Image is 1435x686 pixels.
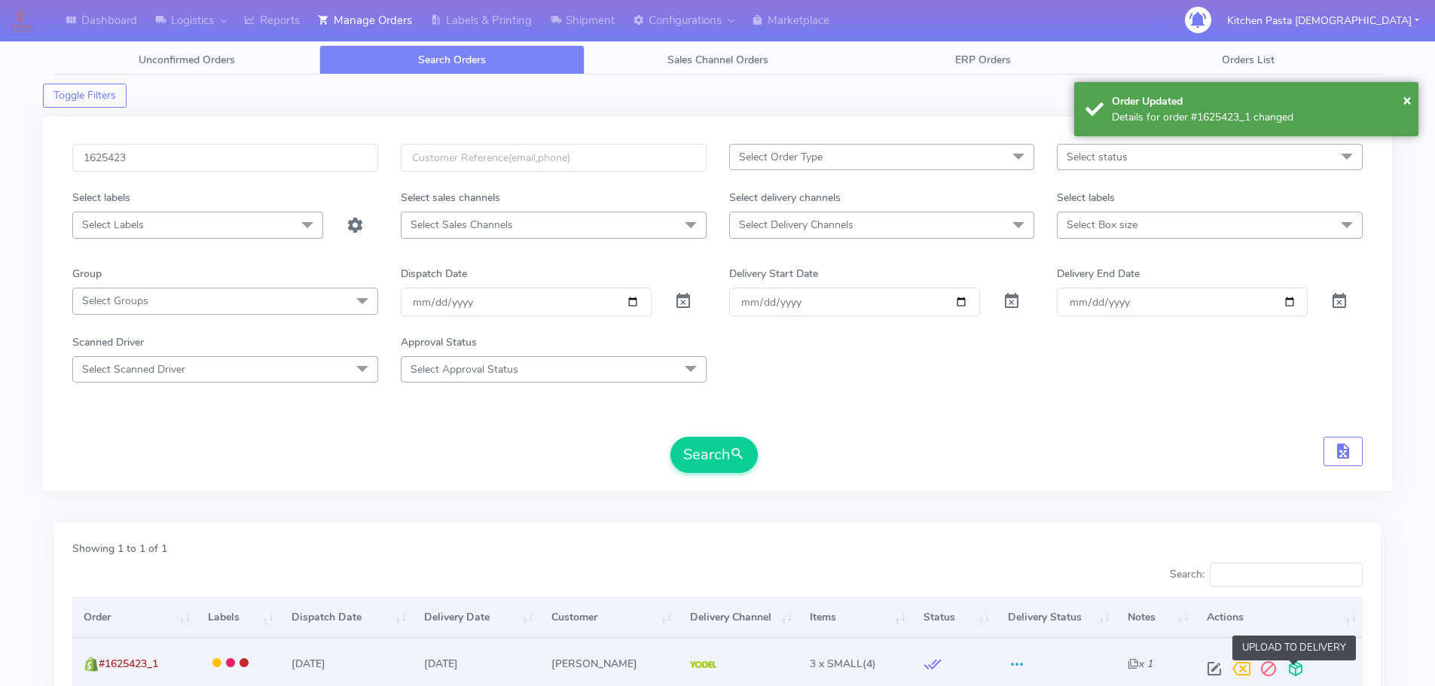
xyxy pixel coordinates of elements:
img: shopify.png [84,657,99,672]
span: (4) [810,657,876,671]
input: Search: [1210,563,1363,587]
th: Delivery Date: activate to sort column ascending [413,597,540,638]
th: Notes: activate to sort column ascending [1116,597,1195,638]
th: Delivery Channel: activate to sort column ascending [679,597,799,638]
span: Search Orders [418,53,486,67]
label: Select labels [1057,190,1115,206]
span: Sales Channel Orders [667,53,768,67]
span: Unconfirmed Orders [139,53,235,67]
th: Items: activate to sort column ascending [798,597,912,638]
input: Order Id [72,144,378,172]
div: Details for order #1625423_1 changed [1112,109,1407,125]
label: Delivery Start Date [729,266,818,282]
span: Select status [1067,150,1128,164]
label: Group [72,266,102,282]
span: #1625423_1 [99,657,158,671]
span: × [1403,90,1412,110]
img: Yodel [690,661,716,669]
label: Select labels [72,190,130,206]
button: Toggle Filters [43,84,127,108]
button: Kitchen Pasta [DEMOGRAPHIC_DATA] [1216,5,1430,36]
span: Select Scanned Driver [82,362,185,377]
span: Select Labels [82,218,144,232]
th: Dispatch Date: activate to sort column ascending [280,597,413,638]
span: Select Order Type [739,150,823,164]
label: Search: [1170,563,1363,587]
th: Order: activate to sort column ascending [72,597,197,638]
span: Orders List [1222,53,1275,67]
label: Showing 1 to 1 of 1 [72,541,167,556]
th: Status: activate to sort column ascending [912,597,996,638]
label: Scanned Driver [72,334,144,350]
i: x 1 [1128,657,1153,671]
button: Search [670,437,758,473]
button: Close [1403,89,1412,111]
span: 3 x SMALL [810,657,863,671]
label: Approval Status [401,334,477,350]
span: Select Groups [82,294,148,308]
span: Select Box size [1067,218,1137,232]
th: Customer: activate to sort column ascending [540,597,679,638]
span: Select Sales Channels [411,218,513,232]
label: Dispatch Date [401,266,467,282]
label: Select sales channels [401,190,500,206]
label: Select delivery channels [729,190,841,206]
input: Customer Reference(email,phone) [401,144,707,172]
th: Delivery Status: activate to sort column ascending [996,597,1116,638]
div: Order Updated [1112,93,1407,109]
span: Select Delivery Channels [739,218,853,232]
label: Delivery End Date [1057,266,1140,282]
th: Labels: activate to sort column ascending [197,597,280,638]
span: ERP Orders [955,53,1011,67]
ul: Tabs [54,45,1381,75]
th: Actions: activate to sort column ascending [1195,597,1363,638]
span: Select Approval Status [411,362,518,377]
